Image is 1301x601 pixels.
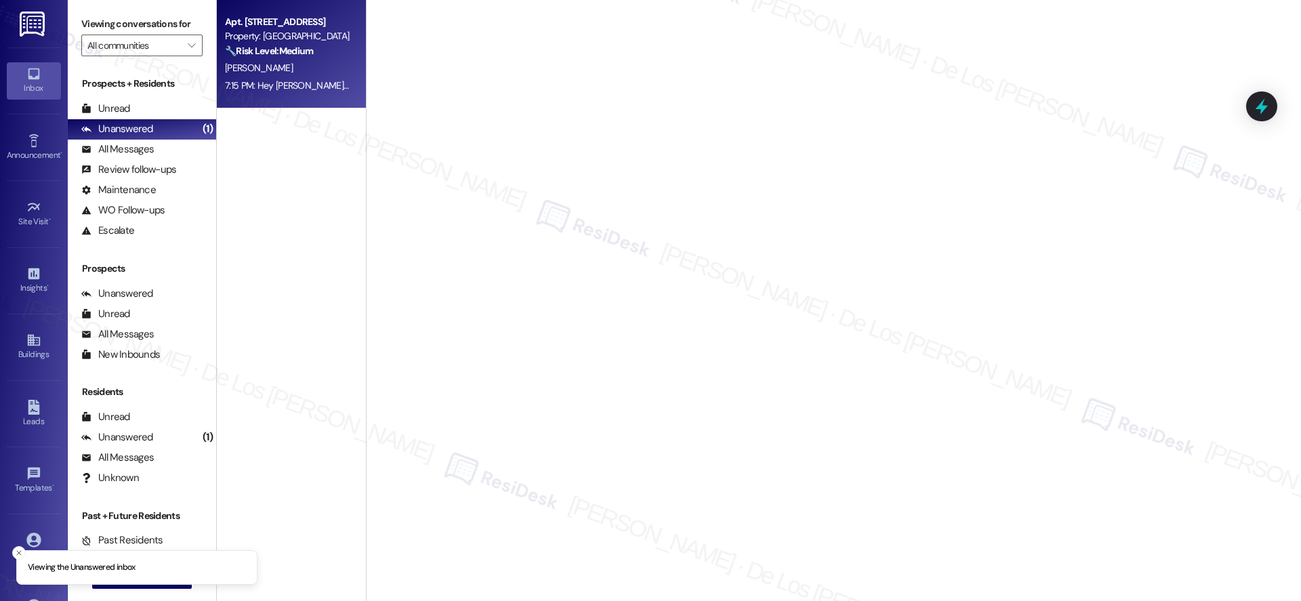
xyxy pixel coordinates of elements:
div: Past Residents [81,533,163,547]
div: All Messages [81,142,154,157]
div: All Messages [81,327,154,341]
a: Insights • [7,262,61,299]
div: Prospects [68,262,216,276]
button: Close toast [12,546,26,560]
span: [PERSON_NAME] [225,62,293,74]
div: Apt. [STREET_ADDRESS] [225,15,350,29]
div: Unread [81,410,130,424]
div: All Messages [81,451,154,465]
div: New Inbounds [81,348,160,362]
div: Past + Future Residents [68,509,216,523]
strong: 🔧 Risk Level: Medium [225,45,313,57]
a: Templates • [7,462,61,499]
a: Inbox [7,62,61,99]
a: Account [7,529,61,565]
p: Viewing the Unanswered inbox [28,562,136,574]
input: All communities [87,35,181,56]
a: Leads [7,396,61,432]
img: ResiDesk Logo [20,12,47,37]
i:  [188,40,195,51]
div: (1) [199,119,216,140]
div: (1) [199,427,216,448]
div: Unknown [81,471,139,485]
div: Unread [81,102,130,116]
div: Unread [81,307,130,321]
div: Prospects + Residents [68,77,216,91]
div: Unanswered [81,287,153,301]
span: • [52,481,54,491]
div: Unanswered [81,430,153,444]
div: Unanswered [81,122,153,136]
span: • [49,215,51,224]
div: Maintenance [81,183,156,197]
span: • [47,281,49,291]
div: Escalate [81,224,134,238]
div: Residents [68,385,216,399]
div: WO Follow-ups [81,203,165,217]
label: Viewing conversations for [81,14,203,35]
span: • [60,148,62,158]
div: Review follow-ups [81,163,176,177]
div: 7:15 PM: Hey [PERSON_NAME], we appreciate your text! We'll be back at 11AM to help you out. If it... [225,79,793,91]
a: Buildings [7,329,61,365]
a: Site Visit • [7,196,61,232]
div: Property: [GEOGRAPHIC_DATA] [225,29,350,43]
